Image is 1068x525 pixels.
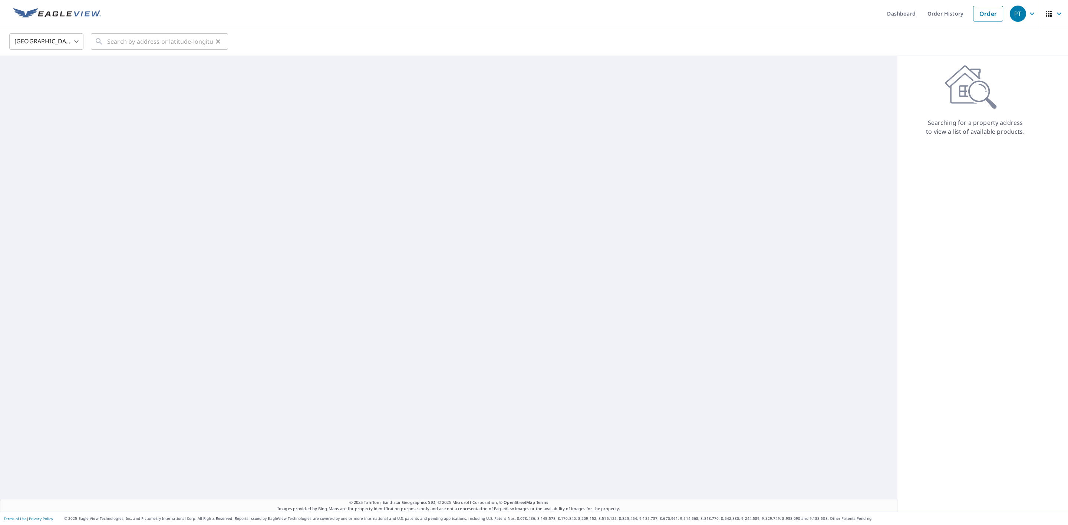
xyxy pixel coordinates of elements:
div: PT [1010,6,1026,22]
a: Terms [536,499,548,505]
a: Privacy Policy [29,516,53,521]
a: Terms of Use [4,516,27,521]
span: © 2025 TomTom, Earthstar Geographics SIO, © 2025 Microsoft Corporation, © [349,499,548,506]
p: Searching for a property address to view a list of available products. [926,118,1025,136]
a: Order [973,6,1003,21]
p: © 2025 Eagle View Technologies, Inc. and Pictometry International Corp. All Rights Reserved. Repo... [64,516,1064,521]
a: OpenStreetMap [504,499,535,505]
input: Search by address or latitude-longitude [107,31,213,52]
div: [GEOGRAPHIC_DATA] [9,31,83,52]
img: EV Logo [13,8,101,19]
p: | [4,516,53,521]
button: Clear [213,36,223,47]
